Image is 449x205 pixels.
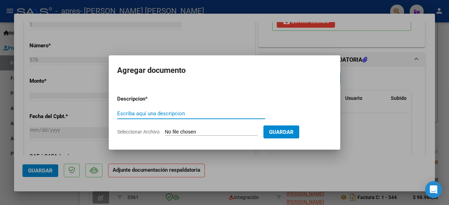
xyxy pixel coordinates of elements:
span: Guardar [269,129,294,135]
div: Open Intercom Messenger [425,181,442,198]
span: Seleccionar Archivo [117,129,160,135]
button: Guardar [263,125,299,138]
p: Descripcion [117,95,182,103]
h2: Agregar documento [117,64,332,77]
